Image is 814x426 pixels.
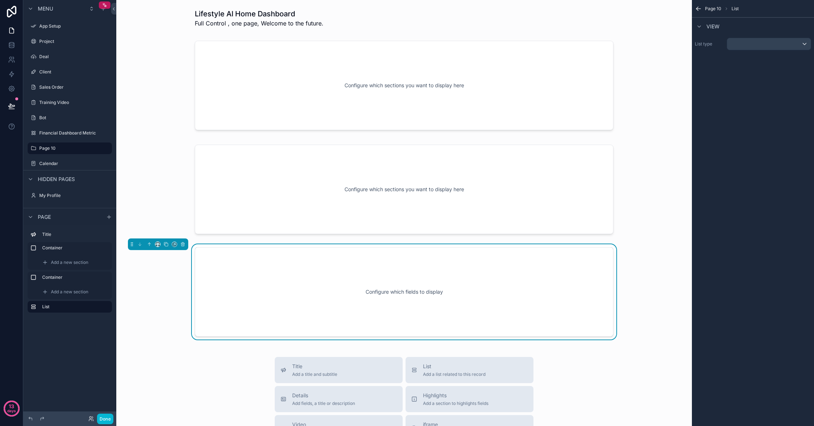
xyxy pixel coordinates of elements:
[423,401,488,406] span: Add a section to highlights fields
[28,20,112,32] a: App Setup
[28,36,112,47] a: Project
[51,260,88,265] span: Add a new section
[28,190,112,201] a: My Profile
[28,66,112,78] a: Client
[423,363,485,370] span: List
[28,51,112,63] a: Deal
[732,6,739,12] span: List
[51,289,88,295] span: Add a new section
[97,414,113,424] button: Done
[28,158,112,169] a: Calendar
[39,84,110,90] label: Sales Order
[207,259,601,325] div: Configure which fields to display
[9,403,14,410] p: 13
[39,115,110,121] label: Bot
[28,142,112,154] a: Page 10
[275,386,403,412] button: DetailsAdd fields, a title or description
[39,145,108,151] label: Page 10
[406,357,533,383] button: ListAdd a list related to this record
[39,39,110,44] label: Project
[292,363,337,370] span: Title
[38,176,75,183] span: Hidden pages
[423,371,485,377] span: Add a list related to this record
[38,5,53,12] span: Menu
[292,371,337,377] span: Add a title and subtitle
[38,213,51,221] span: Page
[39,193,110,198] label: My Profile
[42,245,109,251] label: Container
[28,127,112,139] a: Financial Dashboard Metric
[39,161,110,166] label: Calendar
[23,225,116,320] div: scrollable content
[39,23,110,29] label: App Setup
[42,232,109,237] label: Title
[406,386,533,412] button: HighlightsAdd a section to highlights fields
[39,54,110,60] label: Deal
[706,23,720,30] span: View
[423,392,488,399] span: Highlights
[695,41,724,47] label: List type
[39,69,110,75] label: Client
[39,100,110,105] label: Training Video
[39,130,110,136] label: Financial Dashboard Metric
[42,274,109,280] label: Container
[7,406,16,416] p: days
[28,97,112,108] a: Training Video
[28,112,112,124] a: Bot
[42,304,106,310] label: List
[292,392,355,399] span: Details
[275,357,403,383] button: TitleAdd a title and subtitle
[705,6,721,12] span: Page 10
[28,81,112,93] a: Sales Order
[292,401,355,406] span: Add fields, a title or description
